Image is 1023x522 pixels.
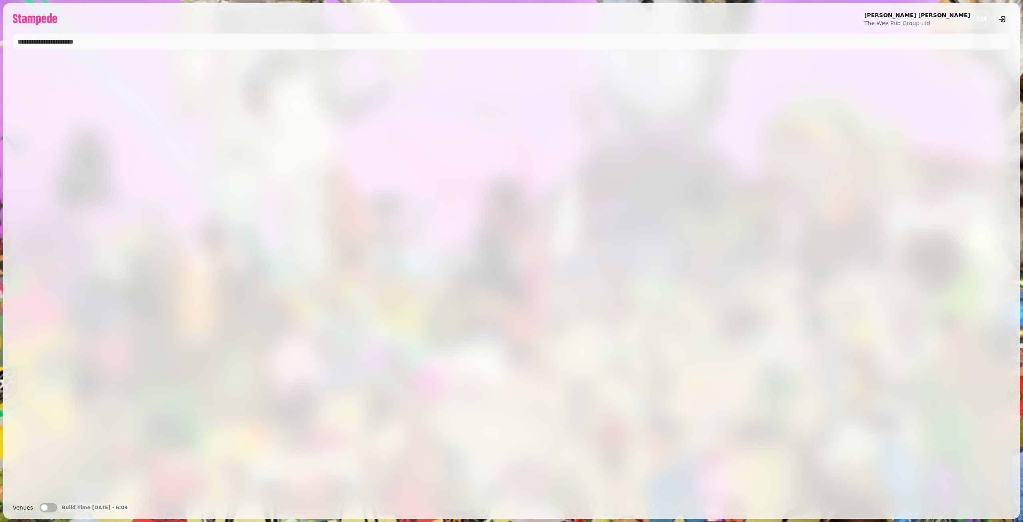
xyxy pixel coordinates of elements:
button: logout [994,11,1010,27]
img: logo [13,13,57,25]
p: Build Time [DATE] - 6:09 [62,504,128,511]
p: The Wee Pub Group Ltd [864,19,970,27]
span: SM [976,16,987,22]
h2: [PERSON_NAME] [PERSON_NAME] [864,11,970,19]
label: Venues [13,503,33,512]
